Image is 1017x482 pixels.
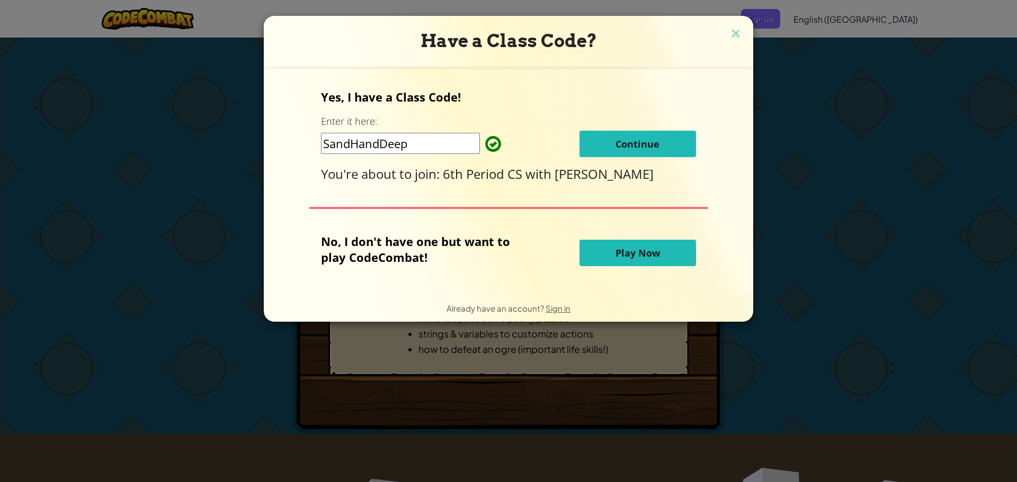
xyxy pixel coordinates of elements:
[729,26,743,42] img: close icon
[447,303,546,313] span: Already have an account?
[321,89,695,105] p: Yes, I have a Class Code!
[321,233,526,265] p: No, I don't have one but want to play CodeCombat!
[525,165,555,183] span: with
[579,131,696,157] button: Continue
[421,30,597,51] span: Have a Class Code?
[546,303,570,313] a: Sign in
[321,165,443,183] span: You're about to join:
[615,138,659,150] span: Continue
[555,165,654,183] span: [PERSON_NAME]
[321,115,377,128] label: Enter it here:
[443,165,525,183] span: 6th Period CS
[579,240,696,266] button: Play Now
[615,247,660,259] span: Play Now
